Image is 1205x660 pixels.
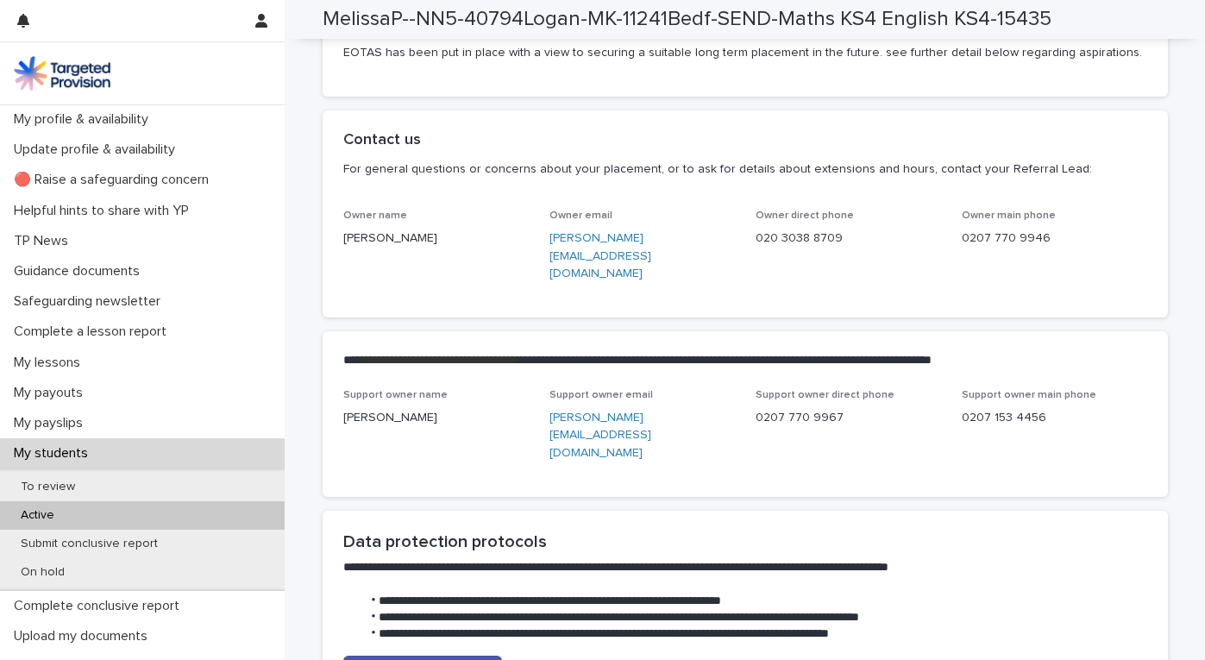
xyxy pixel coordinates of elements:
[7,233,82,249] p: TP News
[549,390,653,400] span: Support owner email
[7,565,78,580] p: On hold
[7,111,162,128] p: My profile & availability
[7,172,223,188] p: 🔴 Raise a safeguarding concern
[962,409,1147,427] p: 0207 153 4456
[7,628,161,644] p: Upload my documents
[343,390,448,400] span: Support owner name
[7,141,189,158] p: Update profile & availability
[7,415,97,431] p: My payslips
[962,211,1056,221] span: Owner main phone
[343,229,529,248] p: [PERSON_NAME]
[7,385,97,401] p: My payouts
[343,211,407,221] span: Owner name
[549,412,651,460] a: [PERSON_NAME][EMAIL_ADDRESS][DOMAIN_NAME]
[7,508,68,523] p: Active
[7,445,102,462] p: My students
[756,409,941,427] p: 0207 770 9967
[7,324,180,340] p: Complete a lesson report
[343,409,529,427] p: [PERSON_NAME]
[549,232,651,280] a: [PERSON_NAME][EMAIL_ADDRESS][DOMAIN_NAME]
[323,7,1051,32] h2: MelissaP--NN5-40794Logan-MK-11241Bedf-SEND-Maths KS4 English KS4-15435
[343,131,421,150] h2: Contact us
[962,390,1096,400] span: Support owner main phone
[7,537,172,551] p: Submit conclusive report
[7,293,174,310] p: Safeguarding newsletter
[962,229,1147,248] p: 0207 770 9946
[7,263,154,280] p: Guidance documents
[756,229,941,248] p: 020 3038 8709
[756,211,854,221] span: Owner direct phone
[7,355,94,371] p: My lessons
[756,390,894,400] span: Support owner direct phone
[549,211,612,221] span: Owner email
[343,44,1147,62] p: EOTAS has been put in place with a view to securing a suitable long term placement in the future....
[343,161,1140,177] p: For general questions or concerns about your placement, or to ask for details about extensions an...
[7,598,193,614] p: Complete conclusive report
[7,480,89,494] p: To review
[14,56,110,91] img: M5nRWzHhSzIhMunXDL62
[7,203,203,219] p: Helpful hints to share with YP
[343,531,1147,552] h2: Data protection protocols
